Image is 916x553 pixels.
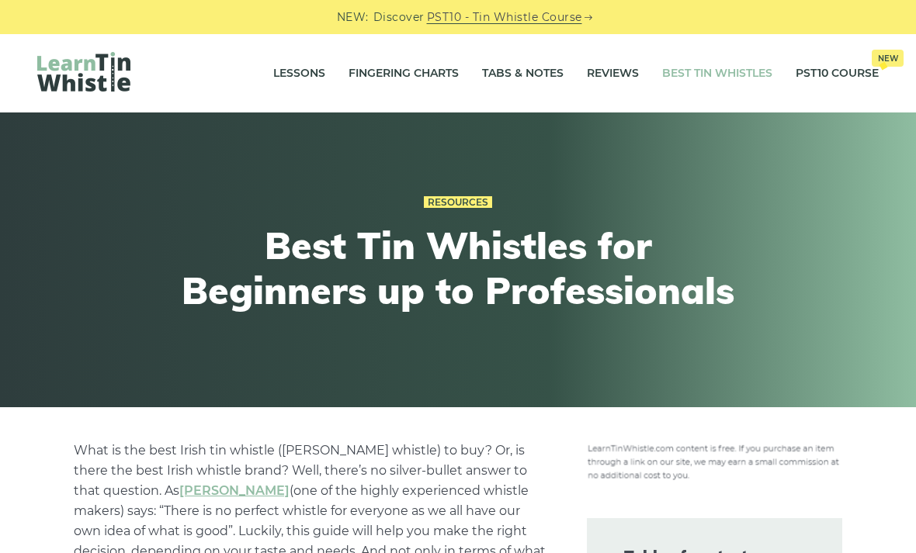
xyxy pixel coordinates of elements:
a: Best Tin Whistles [662,54,772,93]
img: LearnTinWhistle.com [37,52,130,92]
a: undefined (opens in a new tab) [179,483,290,498]
a: Tabs & Notes [482,54,564,93]
a: Fingering Charts [349,54,459,93]
a: Reviews [587,54,639,93]
img: disclosure [587,441,842,481]
a: Lessons [273,54,325,93]
span: New [872,50,904,67]
h1: Best Tin Whistles for Beginners up to Professionals [172,223,744,313]
a: Resources [424,196,492,209]
a: PST10 CourseNew [796,54,879,93]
